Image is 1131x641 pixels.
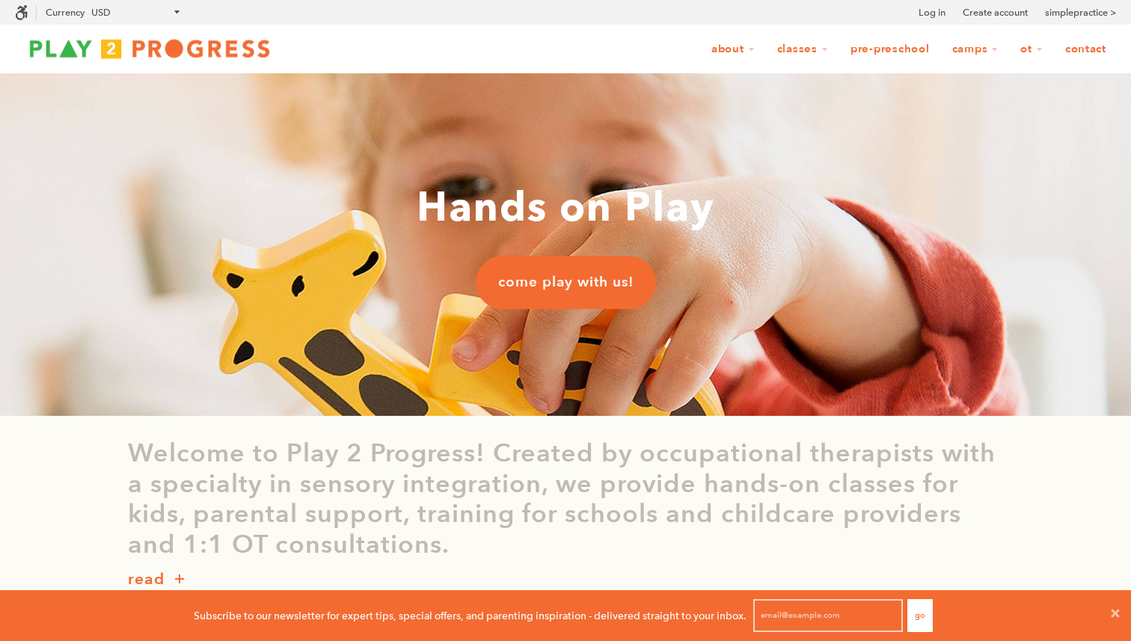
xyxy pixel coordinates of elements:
a: About [702,35,764,64]
img: Play2Progress logo [15,34,284,64]
input: email@example.com [753,599,903,632]
a: simplepractice > [1045,5,1116,20]
a: Log in [919,5,945,20]
a: Pre-Preschool [841,35,940,64]
p: Welcome to Play 2 Progress! Created by occupational therapists with a specialty in sensory integr... [128,438,1003,560]
a: Classes [767,35,838,64]
a: Create account [963,5,1028,20]
button: Go [907,599,933,632]
a: Camps [942,35,1008,64]
a: Contact [1055,35,1116,64]
a: come play with us! [476,256,656,308]
span: come play with us! [498,272,634,292]
p: Subscribe to our newsletter for expert tips, special offers, and parenting inspiration - delivere... [194,607,747,624]
label: Currency [46,7,85,18]
a: OT [1011,35,1052,64]
p: read [128,568,165,592]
